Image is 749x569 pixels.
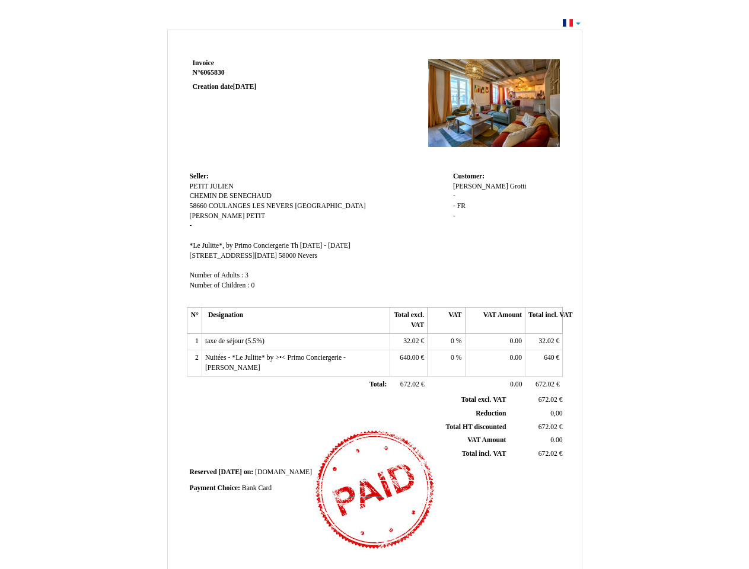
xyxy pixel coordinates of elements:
span: FR [457,202,466,210]
span: COULANGES LES NEVERS [209,202,294,210]
span: [GEOGRAPHIC_DATA] [295,202,365,210]
td: € [390,376,427,393]
span: 672.02 [536,381,554,388]
span: 0 [451,354,454,362]
span: [DATE] [219,468,242,476]
span: PETIT [246,212,265,220]
span: 32.02 [538,337,554,345]
span: - [453,212,455,220]
span: [DOMAIN_NAME] [255,468,312,476]
span: *Le Julitte*, by Primo Conciergerie [190,242,289,250]
span: Reduction [476,410,506,417]
td: € [508,394,565,407]
th: Designation [202,308,390,334]
span: 0,00 [550,410,562,417]
span: taxe de séjour (5.5%) [205,337,264,345]
span: Seller: [190,172,209,180]
td: € [508,420,565,434]
span: on: [244,468,253,476]
span: VAT Amount [467,436,506,444]
span: 672.02 [538,396,557,404]
span: Total incl. VAT [462,450,506,458]
span: [STREET_ADDRESS][DATE] [190,252,277,260]
img: logo [428,59,560,148]
span: 640 [544,354,554,362]
span: CHEMIN DE SENECHAUD [190,192,272,200]
strong: Creation date [193,83,257,91]
span: Grotti [510,183,527,190]
span: Invoice [193,59,214,67]
td: 2 [187,350,202,376]
span: [PERSON_NAME] [453,183,508,190]
span: PETIT JULIEN [190,183,234,190]
td: % [428,334,465,350]
span: 0.00 [550,436,562,444]
td: € [508,447,565,461]
span: 640.00 [400,354,419,362]
span: 0.00 [510,381,522,388]
td: 1 [187,334,202,350]
span: Reserved [190,468,217,476]
span: 58000 [279,252,296,260]
th: N° [187,308,202,334]
span: 672.02 [400,381,419,388]
span: Total: [369,381,387,388]
span: 0.00 [510,354,522,362]
td: € [390,334,427,350]
span: Th [DATE] - [DATE] [291,242,350,250]
span: 58660 [190,202,207,210]
span: - [190,222,192,229]
span: [DATE] [233,83,256,91]
td: € [390,350,427,376]
span: Nevers [298,252,317,260]
span: 0 [451,337,454,345]
span: Total excl. VAT [461,396,506,404]
th: VAT [428,308,465,334]
span: Customer: [453,172,485,180]
span: 32.02 [403,337,419,345]
span: 3 [245,271,248,279]
span: Number of Children : [190,282,250,289]
span: - [453,202,455,210]
td: € [525,334,563,350]
td: € [525,376,563,393]
span: Payment Choice: [190,484,240,492]
span: 6065830 [200,69,225,76]
span: 672.02 [538,450,557,458]
span: 0.00 [510,337,522,345]
td: € [525,350,563,376]
span: Number of Adults : [190,271,244,279]
th: Total excl. VAT [390,308,427,334]
span: Total HT discounted [445,423,506,431]
th: Total incl. VAT [525,308,563,334]
span: Bank Card [242,484,272,492]
span: - [453,192,455,200]
th: VAT Amount [465,308,525,334]
span: 0 [251,282,254,289]
span: Nuitées - *Le Julitte* by >•< Primo Conciergerie - [PERSON_NAME] [205,354,346,372]
td: % [428,350,465,376]
strong: N° [193,68,334,78]
span: [PERSON_NAME] [190,212,245,220]
span: 672.02 [538,423,557,431]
